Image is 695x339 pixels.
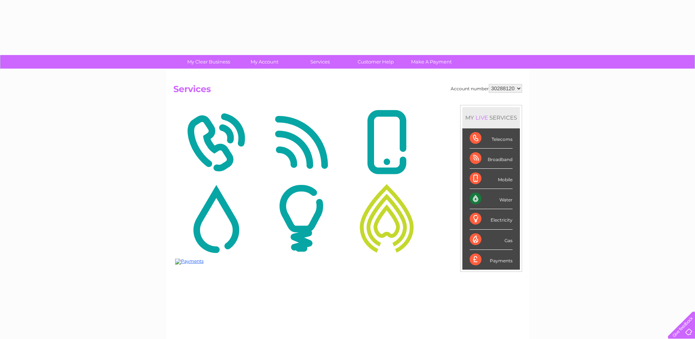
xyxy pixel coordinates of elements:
[470,128,513,149] div: Telecoms
[462,107,520,128] div: MY SERVICES
[346,107,428,178] img: Mobile
[470,250,513,270] div: Payments
[175,183,257,254] img: Water
[451,84,522,93] div: Account number
[175,259,204,265] img: Payments
[470,230,513,250] div: Gas
[470,189,513,209] div: Water
[474,114,489,121] div: LIVE
[346,183,428,254] img: Gas
[470,209,513,229] div: Electricity
[470,149,513,169] div: Broadband
[470,169,513,189] div: Mobile
[260,183,342,254] img: Electricity
[260,107,342,178] img: Broadband
[175,107,257,178] img: Telecoms
[178,55,239,69] a: My Clear Business
[401,55,462,69] a: Make A Payment
[234,55,295,69] a: My Account
[345,55,406,69] a: Customer Help
[173,84,522,98] h2: Services
[290,55,350,69] a: Services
